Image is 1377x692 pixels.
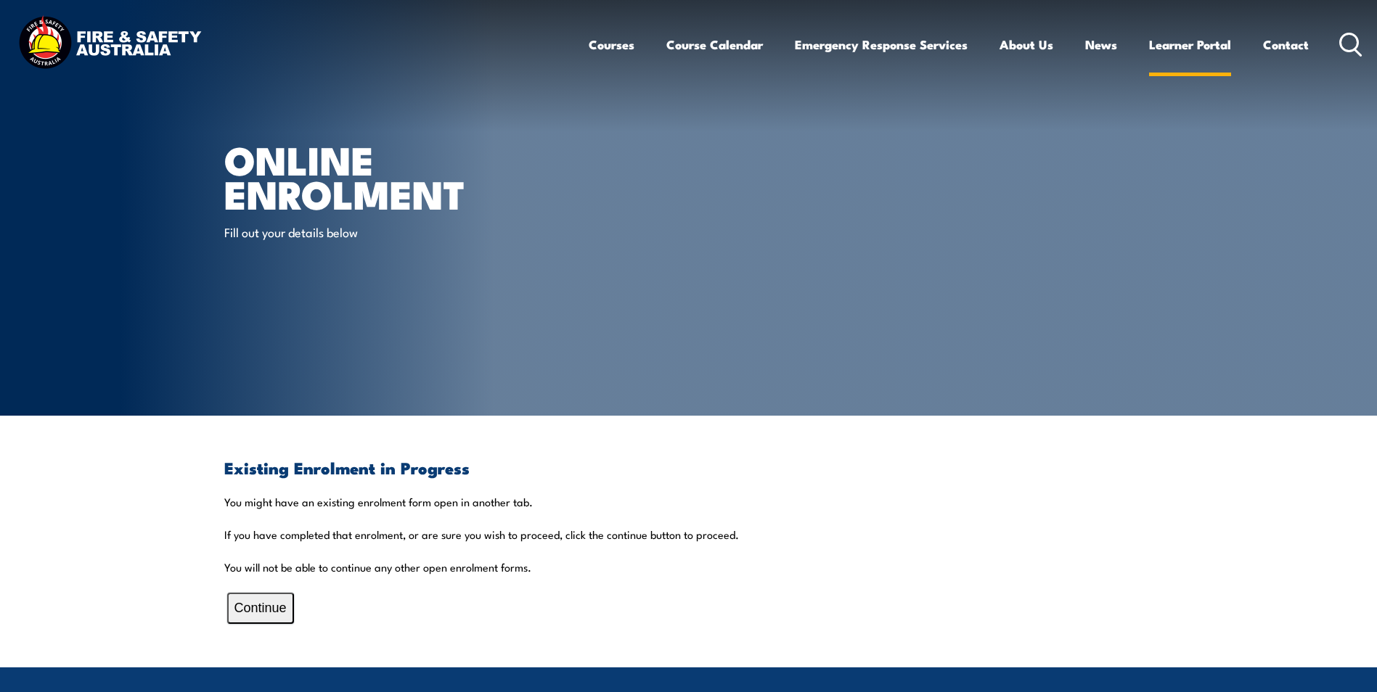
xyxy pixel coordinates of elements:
a: News [1085,25,1117,64]
a: Learner Portal [1149,25,1231,64]
a: Course Calendar [666,25,763,64]
p: Fill out your details below [224,223,489,240]
a: About Us [1000,25,1053,64]
p: You will not be able to continue any other open enrolment forms. [224,560,1153,574]
p: If you have completed that enrolment, or are sure you wish to proceed, click the continue button ... [224,527,1153,542]
p: You might have an existing enrolment form open in another tab. [224,495,1153,509]
h1: Online Enrolment [224,142,583,210]
a: Courses [589,25,634,64]
h3: Existing Enrolment in Progress [224,459,1153,476]
button: Continue [227,593,294,624]
a: Contact [1263,25,1309,64]
a: Emergency Response Services [795,25,968,64]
